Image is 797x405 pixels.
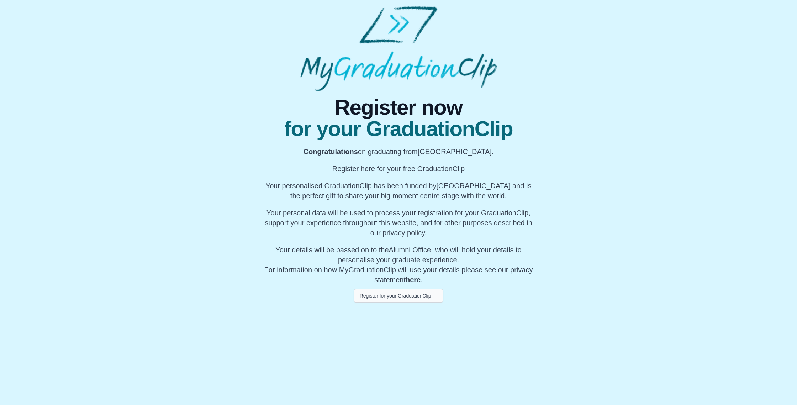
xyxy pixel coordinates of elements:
[262,181,535,201] p: Your personalised GraduationClip has been funded by [GEOGRAPHIC_DATA] and is the perfect gift to ...
[406,276,421,284] a: here
[262,147,535,157] p: on graduating from [GEOGRAPHIC_DATA].
[262,97,535,118] span: Register now
[264,246,533,284] span: For information on how MyGraduationClip will use your details please see our privacy statement .
[300,6,497,91] img: MyGraduationClip
[262,164,535,174] p: Register here for your free GraduationClip
[389,246,431,254] span: Alumni Office
[275,246,522,264] span: Your details will be passed on to the , who will hold your details to personalise your graduate e...
[262,118,535,140] span: for your GraduationClip
[354,289,444,303] button: Register for your GraduationClip →
[304,148,358,156] b: Congratulations
[262,208,535,238] p: Your personal data will be used to process your registration for your GraduationClip, support you...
